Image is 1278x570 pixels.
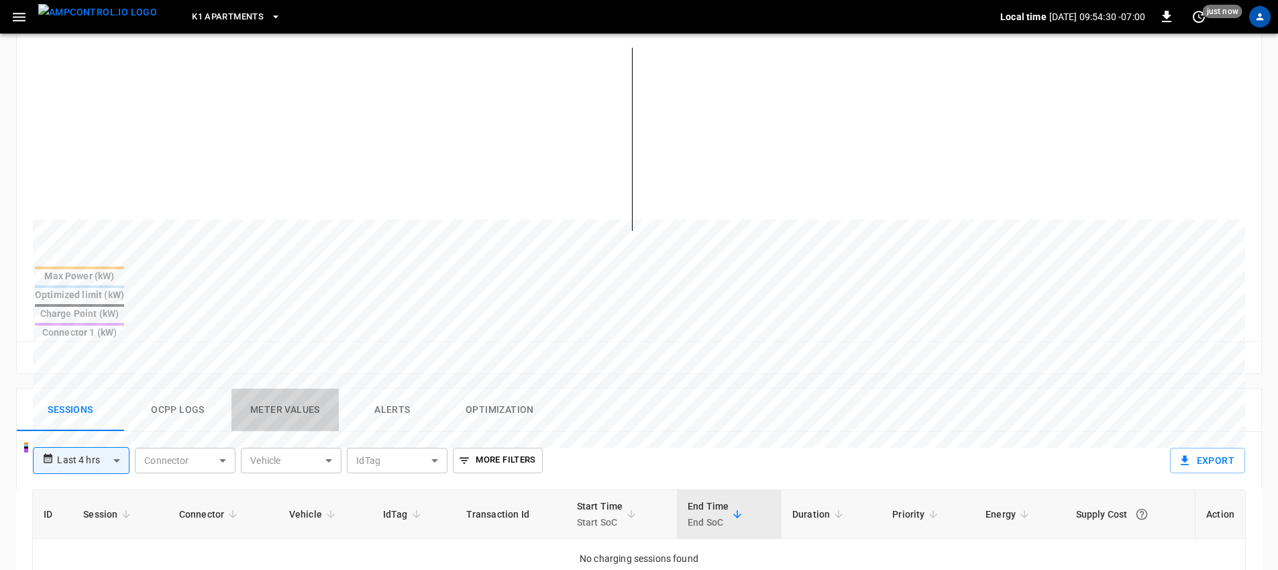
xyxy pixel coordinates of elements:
div: Supply Cost [1076,502,1184,526]
th: Transaction Id [456,490,566,539]
button: The cost of your charging session based on your supply rates [1130,502,1154,526]
div: Start Time [577,498,623,530]
button: Alerts [339,389,446,432]
span: Start TimeStart SoC [577,498,641,530]
button: K1 Apartments [187,4,286,30]
img: ampcontrol.io logo [38,4,157,21]
span: K1 Apartments [192,9,264,25]
button: More Filters [453,448,542,473]
button: Export [1170,448,1245,473]
button: Sessions [17,389,124,432]
span: Connector [179,506,242,522]
span: Session [83,506,135,522]
span: Duration [792,506,847,522]
button: set refresh interval [1188,6,1210,28]
button: Ocpp logs [124,389,231,432]
span: IdTag [383,506,425,522]
th: ID [33,490,72,539]
p: End SoC [688,514,729,530]
div: profile-icon [1249,6,1271,28]
span: Energy [986,506,1033,522]
p: Local time [1000,10,1047,23]
span: Priority [892,506,942,522]
span: Vehicle [289,506,339,522]
p: Start SoC [577,514,623,530]
button: Optimization [446,389,553,432]
p: [DATE] 09:54:30 -07:00 [1049,10,1145,23]
span: just now [1203,5,1242,18]
div: Last 4 hrs [57,448,129,473]
span: End TimeEnd SoC [688,498,746,530]
button: Meter Values [231,389,339,432]
th: Action [1195,490,1245,539]
div: End Time [688,498,729,530]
